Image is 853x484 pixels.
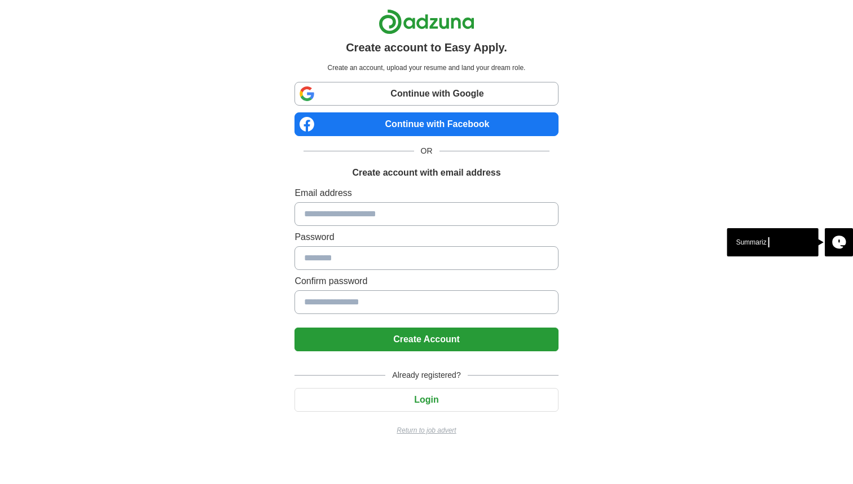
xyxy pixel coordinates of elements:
[294,328,558,351] button: Create Account
[414,145,439,157] span: OR
[346,39,507,56] h1: Create account to Easy Apply.
[385,369,467,381] span: Already registered?
[297,63,556,73] p: Create an account, upload your resume and land your dream role.
[379,9,474,34] img: Adzuna logo
[352,166,500,180] h1: Create account with email address
[294,186,558,200] label: Email address
[294,230,558,244] label: Password
[294,112,558,136] a: Continue with Facebook
[294,82,558,106] a: Continue with Google
[294,425,558,435] a: Return to job advert
[294,388,558,412] button: Login
[294,274,558,288] label: Confirm password
[294,395,558,404] a: Login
